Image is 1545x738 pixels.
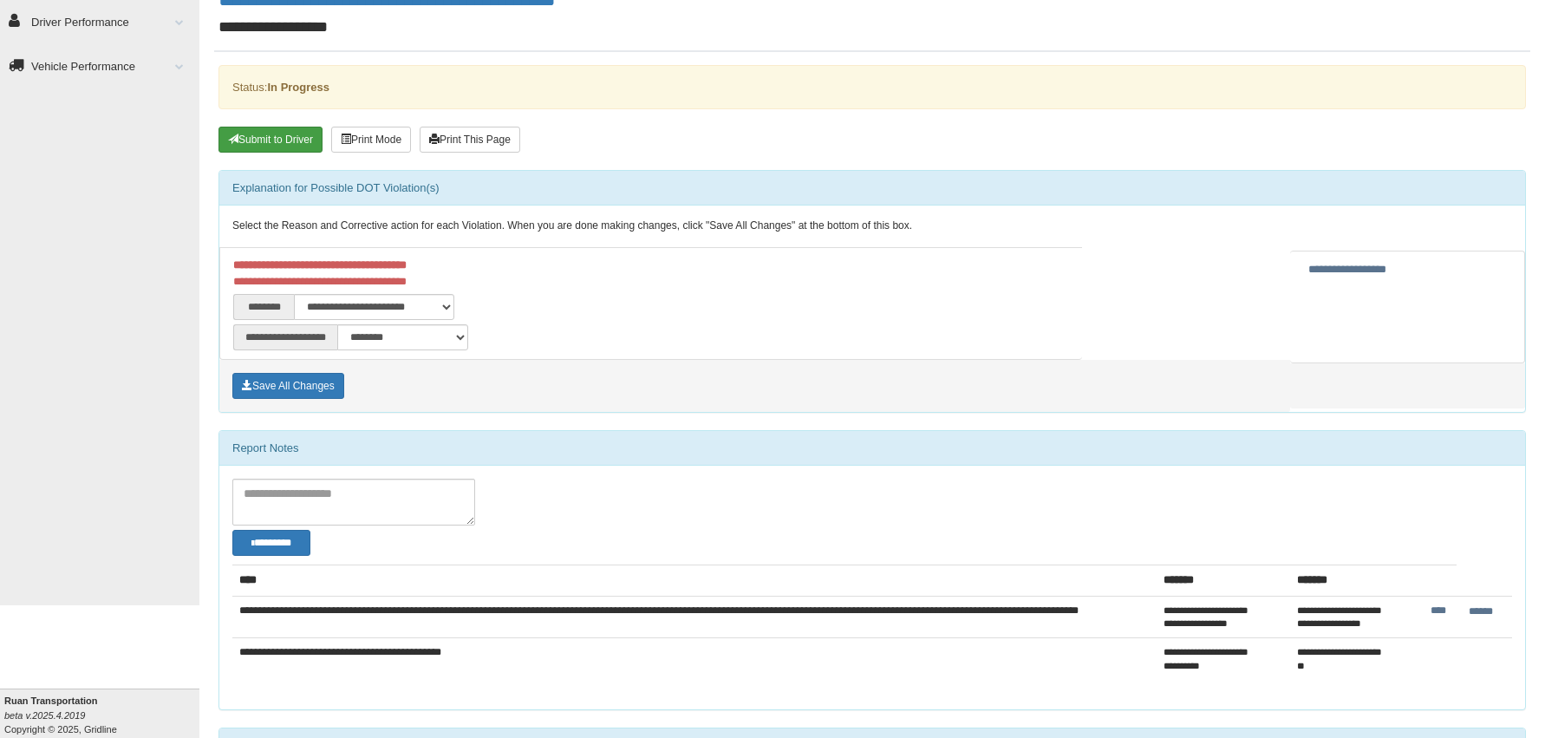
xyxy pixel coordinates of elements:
[4,696,98,706] b: Ruan Transportation
[232,373,344,399] button: Save
[219,171,1525,206] div: Explanation for Possible DOT Violation(s)
[218,65,1526,109] div: Status:
[331,127,411,153] button: Print Mode
[219,431,1525,466] div: Report Notes
[219,206,1525,247] div: Select the Reason and Corrective action for each Violation. When you are done making changes, cli...
[4,710,85,721] i: beta v.2025.4.2019
[218,127,323,153] button: Submit To Driver
[420,127,520,153] button: Print This Page
[4,694,199,736] div: Copyright © 2025, Gridline
[232,530,310,556] button: Change Filter Options
[267,81,329,94] strong: In Progress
